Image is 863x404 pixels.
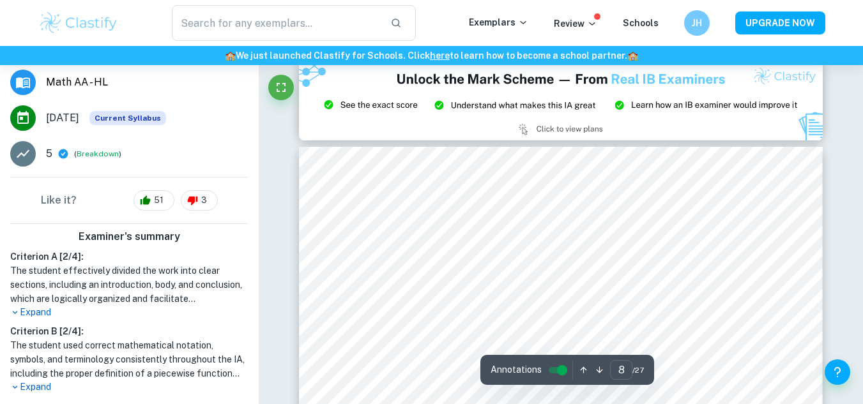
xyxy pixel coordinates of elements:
[181,190,218,211] div: 3
[172,5,381,41] input: Search for any exemplars...
[46,110,79,126] span: [DATE]
[77,148,119,160] button: Breakdown
[632,364,644,376] span: / 27
[10,306,248,319] p: Expand
[194,194,214,207] span: 3
[469,15,528,29] p: Exemplars
[147,194,171,207] span: 51
[38,10,119,36] img: Clastify logo
[430,50,450,61] a: here
[10,380,248,394] p: Expand
[689,16,704,30] h6: JH
[10,324,248,338] h6: Criterion B [ 2 / 4 ]:
[10,338,248,380] h1: The student used correct mathematical notation, symbols, and terminology consistently throughout ...
[46,75,248,90] span: Math AA - HL
[89,111,166,125] div: This exemplar is based on the current syllabus. Feel free to refer to it for inspiration/ideas wh...
[74,148,121,160] span: ( )
[89,111,166,125] span: Current Syllabus
[491,363,542,377] span: Annotations
[684,10,710,36] button: JH
[10,264,248,306] h1: The student effectively divided the work into clear sections, including an introduction, body, an...
[299,62,823,140] img: Ad
[554,17,597,31] p: Review
[46,146,52,161] p: 5
[623,18,659,28] a: Schools
[10,250,248,264] h6: Criterion A [ 2 / 4 ]:
[627,50,638,61] span: 🏫
[225,50,236,61] span: 🏫
[134,190,174,211] div: 51
[3,49,860,63] h6: We just launched Clastify for Schools. Click to learn how to become a school partner.
[5,229,254,244] h6: Examiner's summary
[268,75,294,100] button: Fullscreen
[41,193,77,208] h6: Like it?
[825,359,850,385] button: Help and Feedback
[735,11,825,34] button: UPGRADE NOW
